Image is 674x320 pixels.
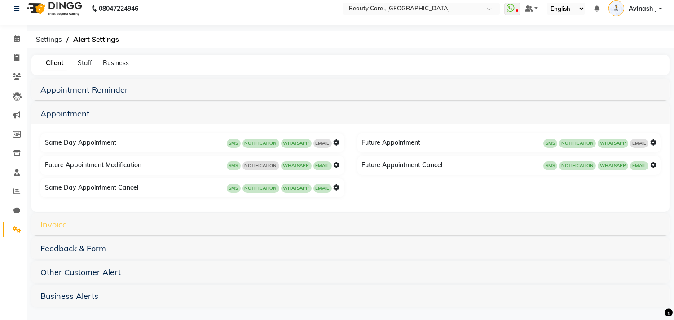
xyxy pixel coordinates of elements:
[69,31,123,48] span: Alert Settings
[360,158,661,173] div: Future Appointment Cancel
[281,161,312,170] span: WHATSAPP
[43,181,344,195] div: Same Day Appointment Cancel
[40,243,106,253] a: Feedback & Form
[40,108,89,119] a: Appointment
[559,161,596,170] span: NOTIFICATION
[313,139,332,148] span: EMAIL
[629,4,657,13] span: Avinash J
[43,136,344,150] div: Same Day Appointment
[31,31,66,48] span: Settings
[227,161,241,170] span: SMS
[43,158,344,173] div: Future Appointment Modification
[242,139,279,148] span: NOTIFICATION
[227,139,241,148] span: SMS
[281,184,312,193] span: WHATSAPP
[543,139,557,148] span: SMS
[42,55,67,71] span: Client
[40,84,128,95] a: Appointment Reminder
[103,59,129,67] span: Business
[227,184,241,193] span: SMS
[242,184,279,193] span: NOTIFICATION
[40,291,98,301] a: Business Alerts
[40,219,67,230] a: Invoice
[630,161,648,170] span: EMAIL
[559,139,596,148] span: NOTIFICATION
[598,139,628,148] span: WHATSAPP
[242,161,279,170] span: NOTIFICATION
[281,139,312,148] span: WHATSAPP
[543,161,557,170] span: SMS
[78,59,92,67] span: Staff
[630,139,648,148] span: EMAIL
[608,0,624,16] img: Avinash J
[313,161,332,170] span: EMAIL
[360,136,661,150] div: Future Appointment
[313,184,332,193] span: EMAIL
[40,267,121,277] a: Other Customer Alert
[598,161,628,170] span: WHATSAPP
